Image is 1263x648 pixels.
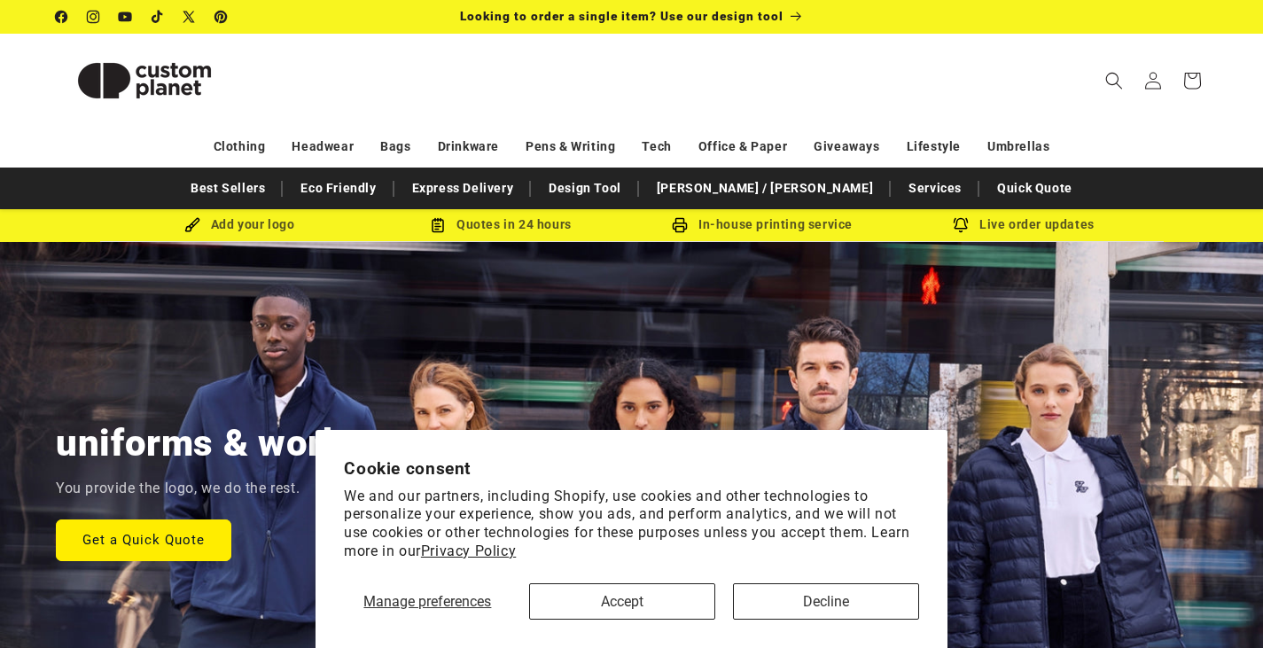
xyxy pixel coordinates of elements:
[648,173,882,204] a: [PERSON_NAME] / [PERSON_NAME]
[403,173,523,204] a: Express Delivery
[526,131,615,162] a: Pens & Writing
[1095,61,1134,100] summary: Search
[344,583,511,620] button: Manage preferences
[292,131,354,162] a: Headwear
[907,131,961,162] a: Lifestyle
[214,131,266,162] a: Clothing
[56,419,427,467] h2: uniforms & workwear
[363,593,491,610] span: Manage preferences
[56,519,231,560] a: Get a Quick Quote
[988,173,1081,204] a: Quick Quote
[540,173,630,204] a: Design Tool
[370,214,632,236] div: Quotes in 24 hours
[56,41,233,121] img: Custom Planet
[344,488,919,561] p: We and our partners, including Shopify, use cookies and other technologies to personalize your ex...
[814,131,879,162] a: Giveaways
[430,217,446,233] img: Order Updates Icon
[438,131,499,162] a: Drinkware
[698,131,787,162] a: Office & Paper
[953,217,969,233] img: Order updates
[672,217,688,233] img: In-house printing
[460,9,784,23] span: Looking to order a single item? Use our design tool
[900,173,971,204] a: Services
[632,214,893,236] div: In-house printing service
[56,476,300,502] p: You provide the logo, we do the rest.
[421,543,516,559] a: Privacy Policy
[109,214,370,236] div: Add your logo
[987,131,1049,162] a: Umbrellas
[49,34,239,127] a: Custom Planet
[642,131,671,162] a: Tech
[182,173,274,204] a: Best Sellers
[733,583,919,620] button: Decline
[380,131,410,162] a: Bags
[893,214,1155,236] div: Live order updates
[344,458,919,479] h2: Cookie consent
[184,217,200,233] img: Brush Icon
[292,173,385,204] a: Eco Friendly
[529,583,715,620] button: Accept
